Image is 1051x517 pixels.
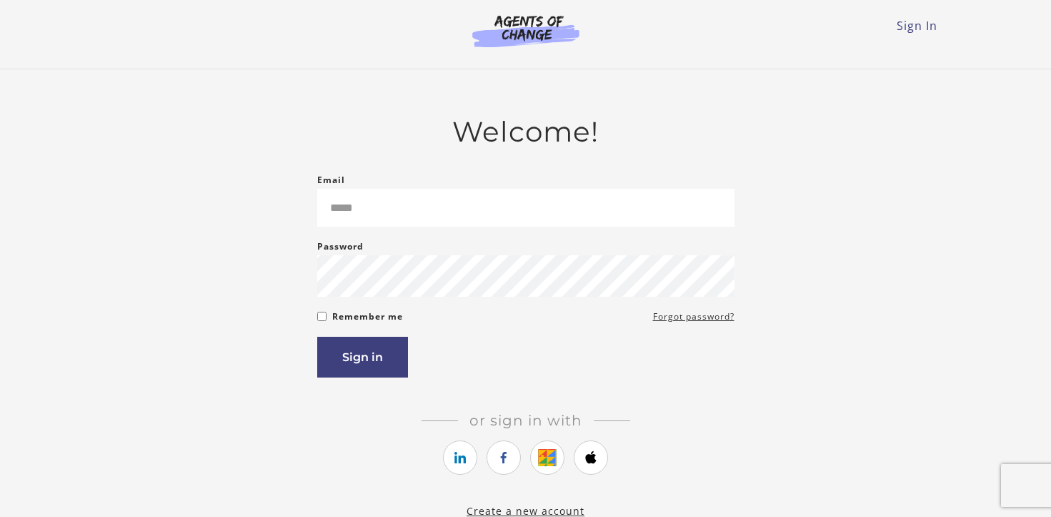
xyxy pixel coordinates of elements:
[317,172,345,189] label: Email
[332,308,403,325] label: Remember me
[317,337,408,378] button: Sign in
[487,440,521,475] a: https://courses.thinkific.com/users/auth/facebook?ss%5Breferral%5D=&ss%5Buser_return_to%5D=https%...
[457,14,594,47] img: Agents of Change Logo
[443,440,477,475] a: https://courses.thinkific.com/users/auth/linkedin?ss%5Breferral%5D=&ss%5Buser_return_to%5D=https%...
[317,238,364,255] label: Password
[530,440,564,475] a: https://courses.thinkific.com/users/auth/google?ss%5Breferral%5D=&ss%5Buser_return_to%5D=https%3A...
[897,18,937,34] a: Sign In
[458,412,594,429] span: Or sign in with
[317,115,734,149] h2: Welcome!
[574,440,608,475] a: https://courses.thinkific.com/users/auth/apple?ss%5Breferral%5D=&ss%5Buser_return_to%5D=https%3A%...
[653,308,734,325] a: Forgot password?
